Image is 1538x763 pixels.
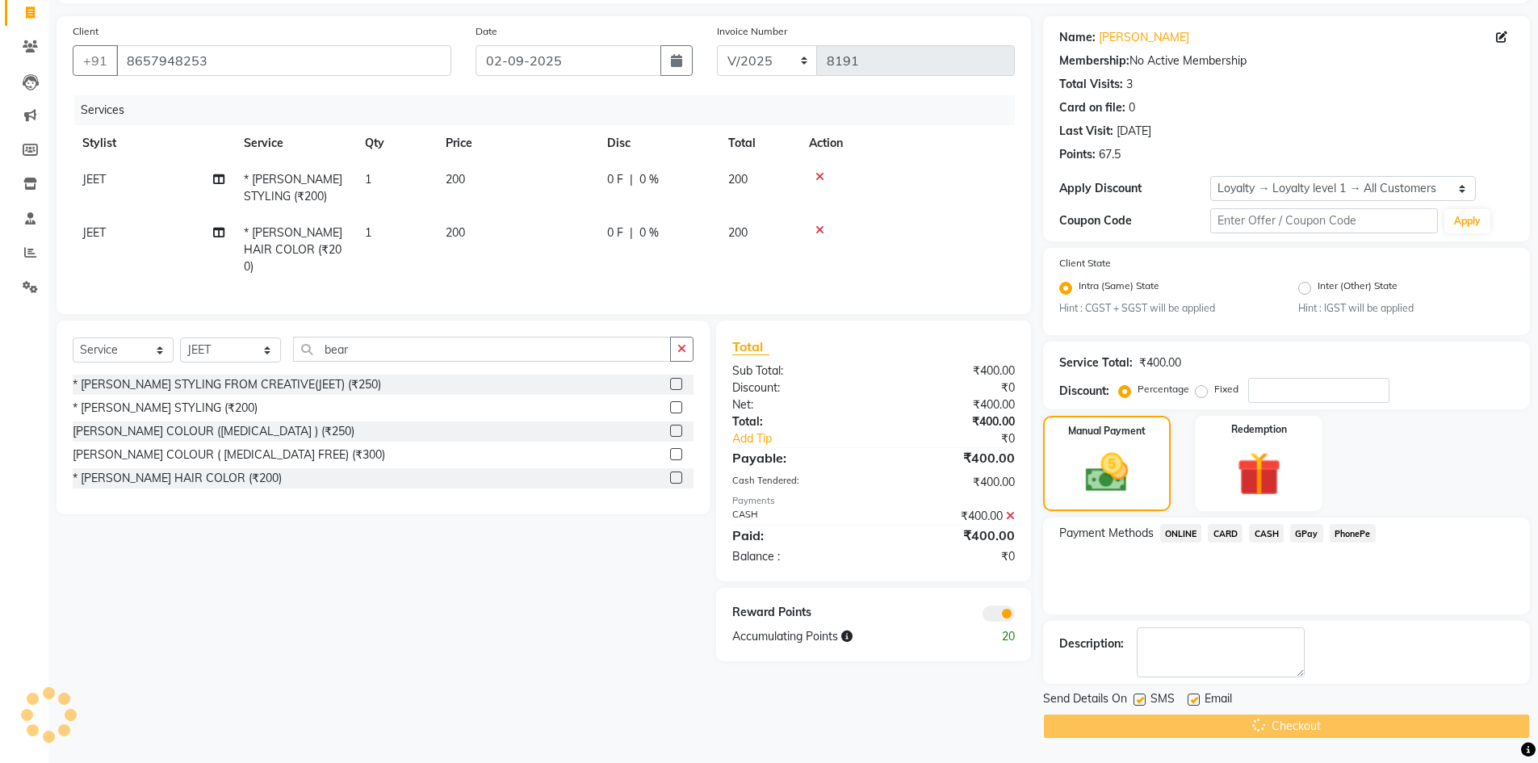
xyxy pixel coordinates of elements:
span: 0 % [639,171,659,188]
div: [DATE] [1117,123,1151,140]
label: Manual Payment [1068,424,1146,438]
span: 1 [365,225,371,240]
div: Services [74,95,1027,125]
img: _gift.svg [1223,446,1295,501]
button: +91 [73,45,118,76]
span: 0 % [639,224,659,241]
div: Points: [1059,146,1096,163]
span: | [630,171,633,188]
div: Total: [720,413,874,430]
span: 200 [446,225,465,240]
span: | [630,224,633,241]
div: [PERSON_NAME] COLOUR ( [MEDICAL_DATA] FREE) (₹300) [73,446,385,463]
span: * [PERSON_NAME] STYLING (₹200) [244,172,342,203]
label: Date [476,24,497,39]
div: Discount: [1059,383,1109,400]
span: Send Details On [1043,690,1127,711]
div: Reward Points [720,604,874,622]
div: 0 [1129,99,1135,116]
div: Sub Total: [720,363,874,379]
div: ₹400.00 [1139,354,1181,371]
span: Payment Methods [1059,525,1154,542]
div: Paid: [720,526,874,545]
label: Intra (Same) State [1079,279,1159,298]
div: Accumulating Points [720,628,949,645]
label: Client State [1059,256,1111,270]
div: 20 [950,628,1027,645]
div: 67.5 [1099,146,1121,163]
button: Apply [1444,209,1490,233]
input: Search or Scan [293,337,671,362]
span: 0 F [607,171,623,188]
th: Service [234,125,355,161]
label: Client [73,24,98,39]
div: * [PERSON_NAME] STYLING (₹200) [73,400,258,417]
div: ₹0 [874,379,1027,396]
div: ₹0 [899,430,1027,447]
span: 0 F [607,224,623,241]
small: Hint : CGST + SGST will be applied [1059,301,1275,316]
div: Total Visits: [1059,76,1123,93]
div: Payable: [720,448,874,467]
img: _cash.svg [1072,448,1142,497]
div: Service Total: [1059,354,1133,371]
a: [PERSON_NAME] [1099,29,1189,46]
span: CASH [1249,524,1284,543]
th: Action [799,125,1015,161]
span: ONLINE [1160,524,1202,543]
div: No Active Membership [1059,52,1514,69]
span: JEET [82,225,106,240]
input: Search by Name/Mobile/Email/Code [116,45,451,76]
a: Add Tip [720,430,899,447]
span: Email [1205,690,1232,711]
div: * [PERSON_NAME] HAIR COLOR (₹200) [73,470,282,487]
div: CASH [720,508,874,525]
div: Card on file: [1059,99,1125,116]
th: Disc [597,125,719,161]
div: ₹400.00 [874,413,1027,430]
span: 200 [446,172,465,187]
span: 200 [728,225,748,240]
span: CARD [1208,524,1243,543]
span: SMS [1150,690,1175,711]
small: Hint : IGST will be applied [1298,301,1514,316]
div: * [PERSON_NAME] STYLING FROM CREATIVE(JEET) (₹250) [73,376,381,393]
th: Price [436,125,597,161]
label: Invoice Number [717,24,787,39]
div: Membership: [1059,52,1129,69]
input: Enter Offer / Coupon Code [1210,208,1438,233]
span: 200 [728,172,748,187]
th: Qty [355,125,436,161]
span: * [PERSON_NAME] HAIR COLOR (₹200) [244,225,342,274]
label: Fixed [1214,382,1238,396]
th: Total [719,125,799,161]
label: Redemption [1231,422,1287,437]
div: [PERSON_NAME] COLOUR ([MEDICAL_DATA] ) (₹250) [73,423,354,440]
div: ₹400.00 [874,508,1027,525]
div: ₹400.00 [874,474,1027,491]
div: ₹400.00 [874,363,1027,379]
th: Stylist [73,125,234,161]
div: Name: [1059,29,1096,46]
div: Last Visit: [1059,123,1113,140]
div: 3 [1126,76,1133,93]
div: Balance : [720,548,874,565]
span: JEET [82,172,106,187]
span: 1 [365,172,371,187]
span: PhonePe [1330,524,1376,543]
div: Apply Discount [1059,180,1211,197]
label: Inter (Other) State [1318,279,1398,298]
div: Discount: [720,379,874,396]
div: Coupon Code [1059,212,1211,229]
label: Percentage [1138,382,1189,396]
div: ₹400.00 [874,396,1027,413]
div: ₹400.00 [874,526,1027,545]
div: ₹0 [874,548,1027,565]
div: Net: [720,396,874,413]
div: Description: [1059,635,1124,652]
div: Payments [732,494,1014,508]
span: GPay [1290,524,1323,543]
div: Cash Tendered: [720,474,874,491]
span: Total [732,338,769,355]
div: ₹400.00 [874,448,1027,467]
